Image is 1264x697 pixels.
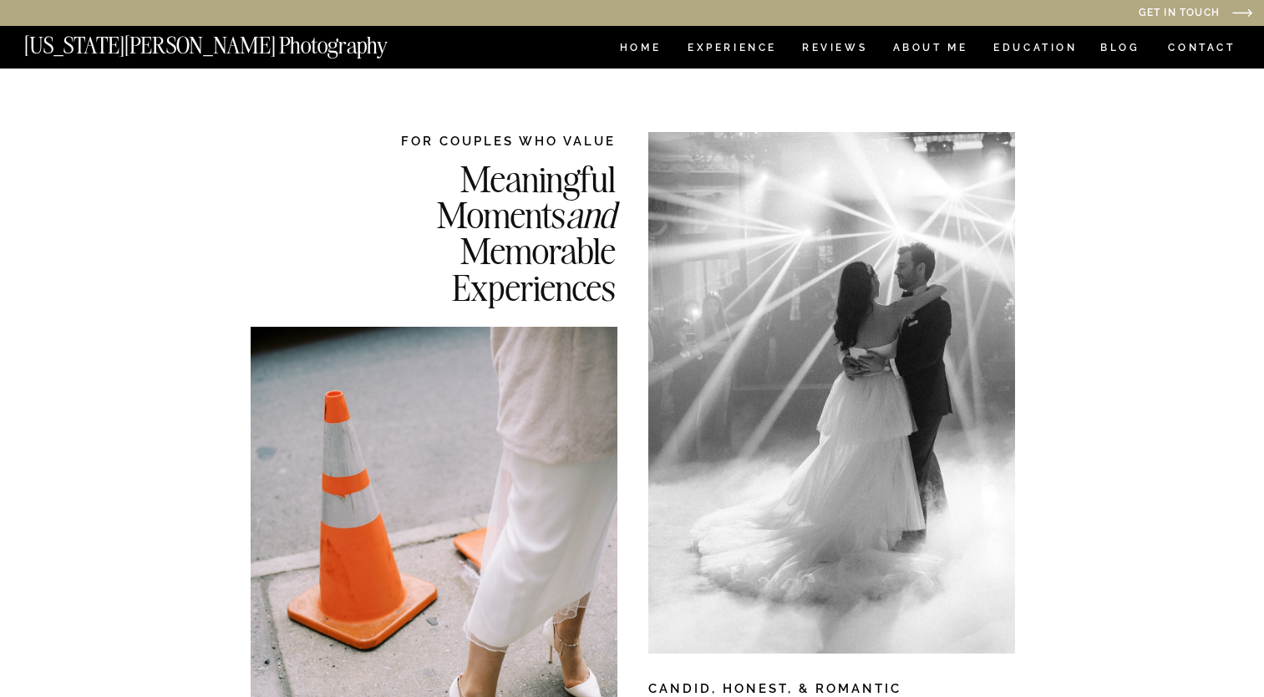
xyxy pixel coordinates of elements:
a: Experience [688,43,775,57]
a: BLOG [1100,43,1140,57]
a: REVIEWS [802,43,865,57]
h2: FOR COUPLES WHO VALUE [352,132,616,150]
i: and [566,191,616,237]
h2: Meaningful Moments Memorable Experiences [352,160,616,303]
a: ABOUT ME [892,43,968,57]
a: EDUCATION [992,43,1079,57]
a: HOME [617,43,664,57]
a: [US_STATE][PERSON_NAME] Photography [24,34,444,48]
a: Get in Touch [968,8,1220,20]
a: CONTACT [1167,38,1236,57]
